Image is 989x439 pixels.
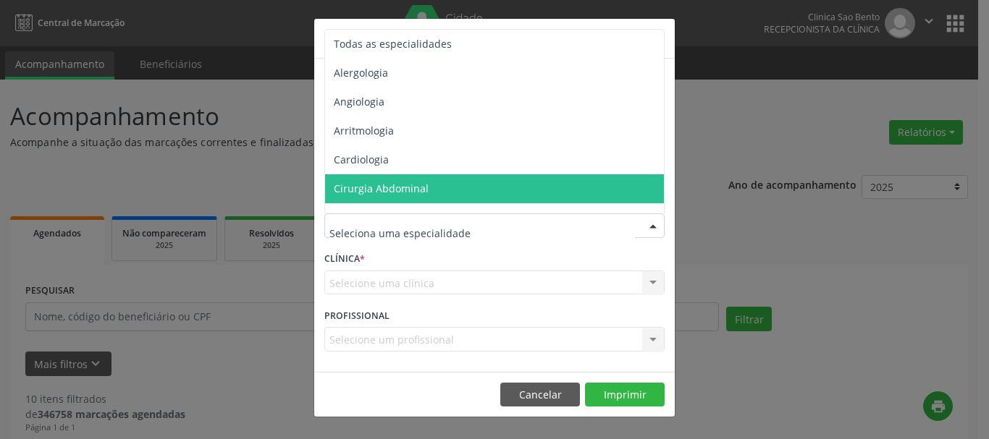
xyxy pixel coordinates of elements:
[585,383,665,407] button: Imprimir
[324,304,390,327] label: PROFISSIONAL
[334,124,394,137] span: Arritmologia
[334,210,423,224] span: Cirurgia Bariatrica
[334,37,452,51] span: Todas as especialidades
[324,29,490,48] h5: Relatório de agendamentos
[500,383,580,407] button: Cancelar
[334,95,384,108] span: Angiologia
[334,182,429,195] span: Cirurgia Abdominal
[329,218,635,247] input: Seleciona uma especialidade
[646,19,675,54] button: Close
[334,66,388,80] span: Alergologia
[334,153,389,166] span: Cardiologia
[324,248,365,270] label: CLÍNICA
